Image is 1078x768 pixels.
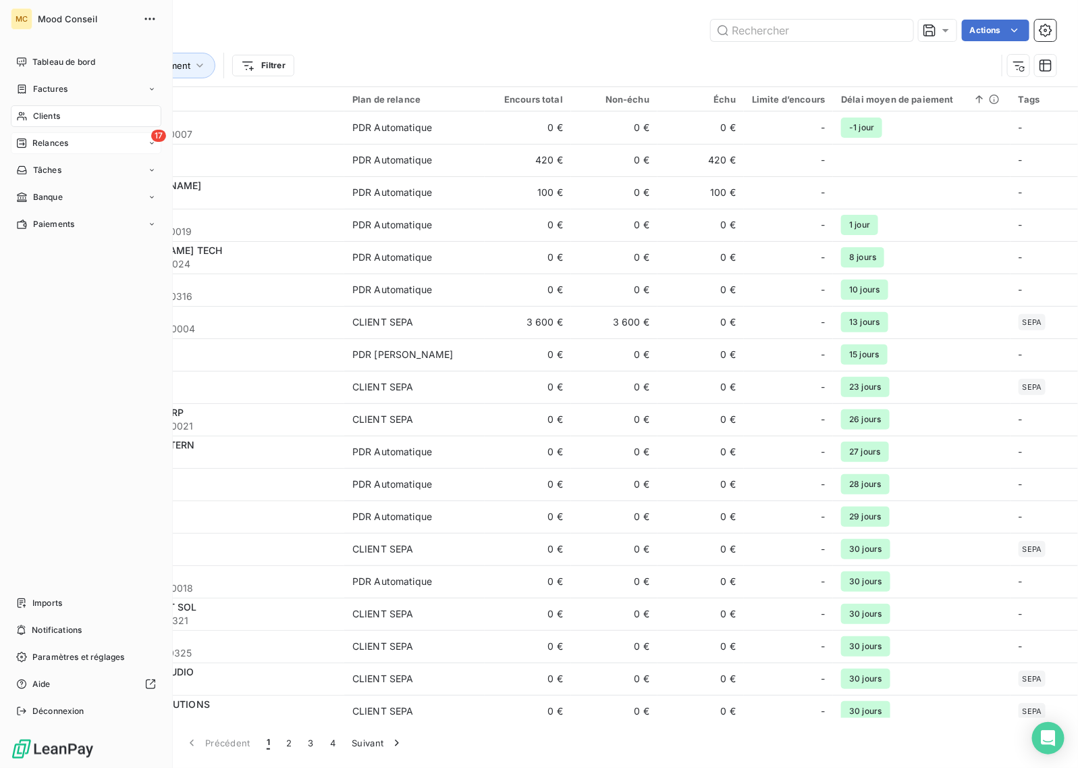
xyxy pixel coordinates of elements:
td: 0 € [657,468,744,501]
div: Plan de relance [352,94,477,105]
button: 1 [259,729,278,757]
span: - [1019,154,1023,165]
div: CLIENT SEPA [352,705,414,718]
td: 0 € [485,695,571,727]
td: 420 € [657,144,744,176]
span: 30 jours [841,669,890,689]
div: PDR Automatique [352,251,432,264]
td: 0 € [571,630,657,663]
span: 29 jours [841,507,889,527]
td: 0 € [571,403,657,436]
span: 2024TWA900000018 [93,582,336,595]
span: 900000325 [93,193,336,206]
td: 0 € [657,630,744,663]
span: - [1019,446,1023,457]
td: 0 € [657,533,744,565]
td: 0 € [571,436,657,468]
td: 0 € [485,436,571,468]
span: 30 jours [841,701,890,721]
button: Suivant [344,729,412,757]
span: - [1019,349,1023,360]
td: 0 € [571,274,657,306]
span: - [821,251,825,264]
div: Délai moyen de paiement [841,94,1002,105]
input: Rechercher [711,20,913,41]
td: 3 600 € [485,306,571,338]
span: 900000338 [93,517,336,530]
td: 0 € [485,468,571,501]
span: SEPA [1023,707,1042,715]
span: Imports [32,597,62,609]
div: CLIENT SEPA [352,672,414,686]
div: PDR Automatique [352,283,432,297]
span: 900000337 [93,160,336,174]
td: 0 € [485,241,571,274]
div: CLIENT SEPA [352,607,414,621]
td: 0 € [571,468,657,501]
span: 2022QDU900000316 [93,290,336,303]
td: 0 € [485,338,571,371]
div: Non-échu [579,94,649,105]
td: 0 € [571,663,657,695]
button: Précédent [177,729,259,757]
span: 900000255 [93,679,336,692]
span: 30 jours [841,636,890,657]
td: 0 € [571,338,657,371]
td: 0 € [571,144,657,176]
span: Paramètres et réglages [32,651,124,663]
td: 0 € [485,274,571,306]
td: 0 € [657,338,744,371]
img: Logo LeanPay [11,738,95,760]
span: - [821,283,825,297]
span: 10 jours [841,280,888,300]
td: 0 € [571,209,657,241]
div: PDR Automatique [352,121,432,134]
div: Encours total [493,94,563,105]
span: - [821,672,825,686]
span: 26 jours [841,409,889,430]
span: - [1019,122,1023,133]
span: - [1019,575,1023,587]
div: PDR Automatique [352,575,432,588]
span: 2023EDU900000325 [93,646,336,660]
span: 15 jours [841,344,887,365]
td: 0 € [571,598,657,630]
button: Actions [962,20,1029,41]
div: CLIENT SEPA [352,315,414,329]
span: 30 jours [841,604,890,624]
td: 0 € [657,565,744,598]
td: 100 € [657,176,744,209]
div: CLIENT SEPA [352,380,414,394]
span: - [1019,186,1023,198]
span: SEPA [1023,675,1042,683]
span: Factures [33,83,68,95]
td: 0 € [657,695,744,727]
span: 30 jours [841,539,890,559]
span: - [821,186,825,199]
td: 0 € [571,695,657,727]
td: 0 € [485,598,571,630]
td: 100 € [485,176,571,209]
span: 900000209 [93,711,336,725]
span: Aide [32,678,51,690]
td: 0 € [485,663,571,695]
span: - [821,121,825,134]
span: Clients [33,110,60,122]
span: - [1019,478,1023,490]
td: 0 € [571,533,657,565]
button: 2 [278,729,300,757]
span: SEPA [1023,318,1042,326]
div: PDR [PERSON_NAME] [352,348,454,361]
span: SEPA [1023,545,1042,553]
td: 0 € [657,663,744,695]
div: PDR Automatique [352,218,432,232]
span: Tâches [33,164,61,176]
span: 900000216 [93,387,336,401]
div: PDR Automatique [352,478,432,491]
span: 900000292 [93,549,336,563]
td: 0 € [485,501,571,533]
span: -1 jour [841,118,882,138]
span: 2024SRO900000007 [93,128,336,141]
td: 0 € [485,533,571,565]
div: Échu [666,94,736,105]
